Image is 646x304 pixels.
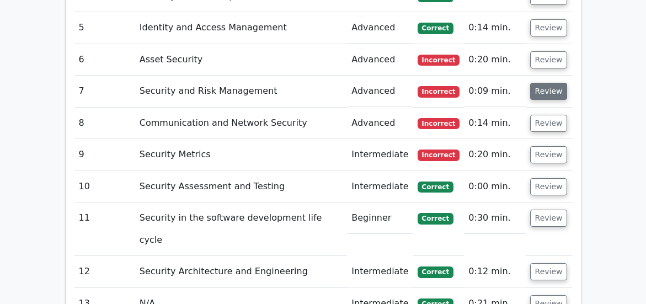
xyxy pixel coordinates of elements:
[418,23,453,34] span: Correct
[74,44,135,76] td: 6
[530,210,568,227] button: Review
[418,266,453,278] span: Correct
[530,263,568,280] button: Review
[135,76,348,107] td: Security and Risk Management
[418,213,453,224] span: Correct
[74,108,135,139] td: 8
[135,44,348,76] td: Asset Security
[464,108,525,139] td: 0:14 min.
[347,202,413,234] td: Beginner
[464,139,525,170] td: 0:20 min.
[347,44,413,76] td: Advanced
[464,202,525,234] td: 0:30 min.
[418,182,453,193] span: Correct
[418,118,460,129] span: Incorrect
[135,171,348,202] td: Security Assessment and Testing
[135,12,348,44] td: Identity and Access Management
[347,139,413,170] td: Intermediate
[74,12,135,44] td: 5
[347,171,413,202] td: Intermediate
[530,51,568,68] button: Review
[464,44,525,76] td: 0:20 min.
[74,139,135,170] td: 9
[418,150,460,161] span: Incorrect
[530,178,568,195] button: Review
[347,76,413,107] td: Advanced
[418,86,460,97] span: Incorrect
[530,83,568,100] button: Review
[135,202,348,256] td: Security in the software development life cycle
[135,139,348,170] td: Security Metrics
[464,12,525,44] td: 0:14 min.
[347,256,413,287] td: Intermediate
[135,256,348,287] td: Security Architecture and Engineering
[135,108,348,139] td: Communication and Network Security
[74,171,135,202] td: 10
[464,171,525,202] td: 0:00 min.
[347,12,413,44] td: Advanced
[530,19,568,36] button: Review
[347,108,413,139] td: Advanced
[74,76,135,107] td: 7
[530,146,568,163] button: Review
[74,256,135,287] td: 12
[464,256,525,287] td: 0:12 min.
[530,115,568,132] button: Review
[464,76,525,107] td: 0:09 min.
[418,55,460,66] span: Incorrect
[74,202,135,256] td: 11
